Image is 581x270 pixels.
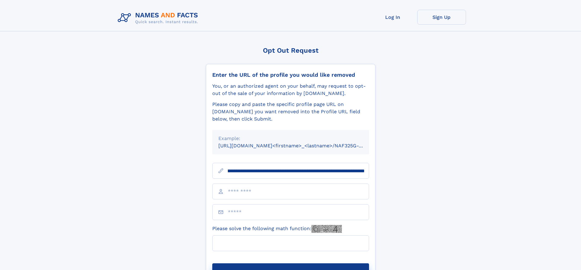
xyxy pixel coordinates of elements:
[115,10,203,26] img: Logo Names and Facts
[212,225,342,233] label: Please solve the following math function:
[218,135,363,142] div: Example:
[218,143,381,149] small: [URL][DOMAIN_NAME]<firstname>_<lastname>/NAF325G-xxxxxxxx
[206,47,375,54] div: Opt Out Request
[368,10,417,25] a: Log In
[212,101,369,123] div: Please copy and paste the specific profile page URL on [DOMAIN_NAME] you want removed into the Pr...
[212,82,369,97] div: You, or an authorized agent on your behalf, may request to opt-out of the sale of your informatio...
[212,72,369,78] div: Enter the URL of the profile you would like removed
[417,10,466,25] a: Sign Up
